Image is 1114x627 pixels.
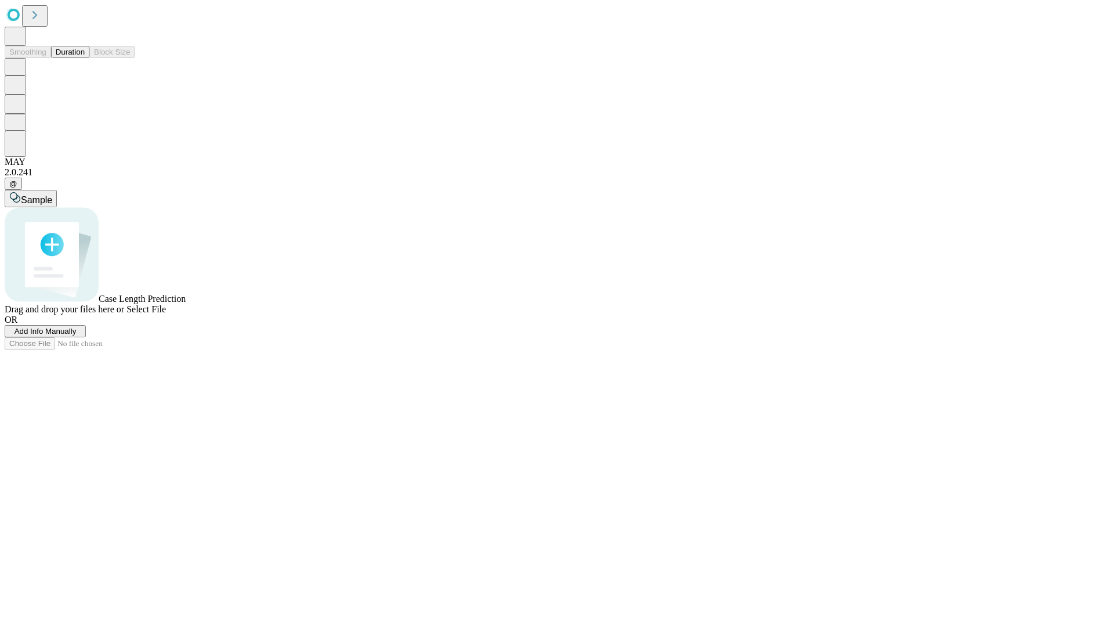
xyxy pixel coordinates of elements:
[51,46,89,58] button: Duration
[5,325,86,337] button: Add Info Manually
[5,46,51,58] button: Smoothing
[5,190,57,207] button: Sample
[9,179,17,188] span: @
[5,167,1109,178] div: 2.0.241
[15,327,77,336] span: Add Info Manually
[21,195,52,205] span: Sample
[99,294,186,304] span: Case Length Prediction
[5,157,1109,167] div: MAY
[5,304,124,314] span: Drag and drop your files here or
[5,315,17,325] span: OR
[89,46,135,58] button: Block Size
[5,178,22,190] button: @
[126,304,166,314] span: Select File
